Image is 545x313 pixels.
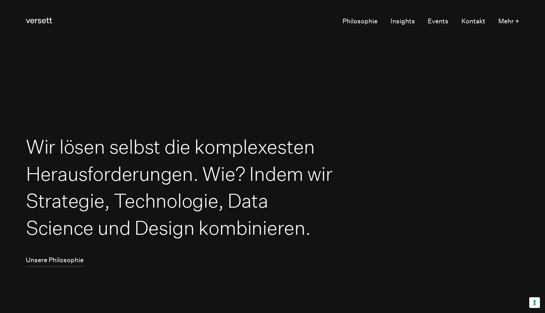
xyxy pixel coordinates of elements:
a: Events [428,15,448,28]
button: Mehr + [498,15,519,28]
h1: Wir lösen selbst die komplexesten Herausforderungen. Wie? Indem wir Strategie, Technologie, Data ... [26,133,336,242]
a: Kontakt [461,15,485,28]
a: Unsere Philosophie [26,254,84,267]
a: Insights [390,15,415,28]
button: Your consent preferences for tracking technologies [529,297,540,308]
a: Philosophie [343,15,378,28]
